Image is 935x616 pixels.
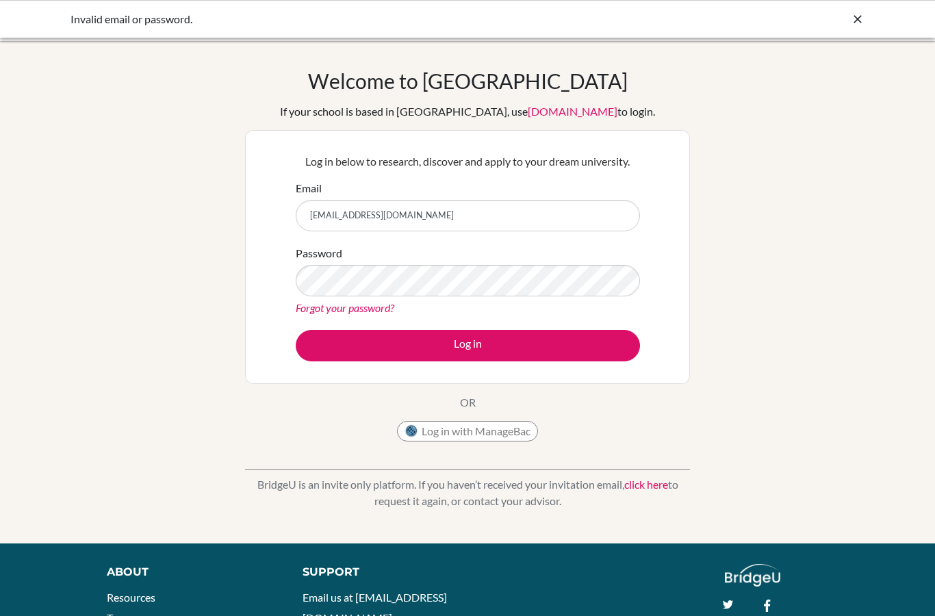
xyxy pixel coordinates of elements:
div: About [107,564,272,580]
img: logo_white@2x-f4f0deed5e89b7ecb1c2cc34c3e3d731f90f0f143d5ea2071677605dd97b5244.png [725,564,780,587]
button: Log in [296,330,640,361]
a: click here [624,478,668,491]
a: Forgot your password? [296,301,394,314]
p: BridgeU is an invite only platform. If you haven’t received your invitation email, to request it ... [245,476,690,509]
p: Log in below to research, discover and apply to your dream university. [296,153,640,170]
label: Email [296,180,322,196]
a: Resources [107,591,155,604]
div: Support [303,564,454,580]
button: Log in with ManageBac [397,421,538,441]
a: [DOMAIN_NAME] [528,105,617,118]
label: Password [296,245,342,261]
div: If your school is based in [GEOGRAPHIC_DATA], use to login. [280,103,655,120]
div: Invalid email or password. [71,11,659,27]
p: OR [460,394,476,411]
h1: Welcome to [GEOGRAPHIC_DATA] [308,68,628,93]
